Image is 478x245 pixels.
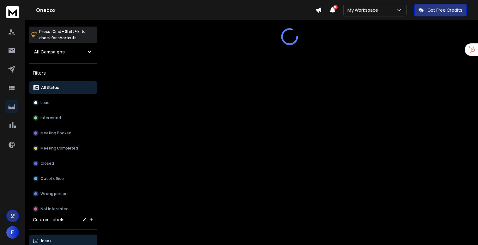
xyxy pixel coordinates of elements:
[29,127,97,139] button: Meeting Booked
[29,81,97,94] button: All Status
[41,238,52,243] p: Inbox
[29,46,97,58] button: All Campaigns
[40,131,71,136] p: Meeting Booked
[427,7,463,13] p: Get Free Credits
[39,28,86,41] p: Press to check for shortcuts.
[347,7,381,13] p: My Workspace
[33,217,64,223] h3: Custom Labels
[6,6,19,18] img: logo
[40,115,61,120] p: Interested
[40,206,69,211] p: Not Interested
[36,6,316,14] h1: Onebox
[40,191,68,196] p: Wrong person
[40,100,50,105] p: Lead
[29,172,97,185] button: Out of office
[34,49,65,55] h1: All Campaigns
[29,69,97,77] h3: Filters
[40,161,54,166] p: Closed
[40,176,64,181] p: Out of office
[29,142,97,155] button: Meeting Completed
[414,4,467,16] button: Get Free Credits
[29,187,97,200] button: Wrong person
[29,96,97,109] button: Lead
[40,146,78,151] p: Meeting Completed
[29,203,97,215] button: Not Interested
[333,5,338,9] span: 19
[6,226,19,239] button: E
[29,112,97,124] button: Interested
[29,157,97,170] button: Closed
[52,28,80,35] span: Cmd + Shift + k
[41,85,59,90] p: All Status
